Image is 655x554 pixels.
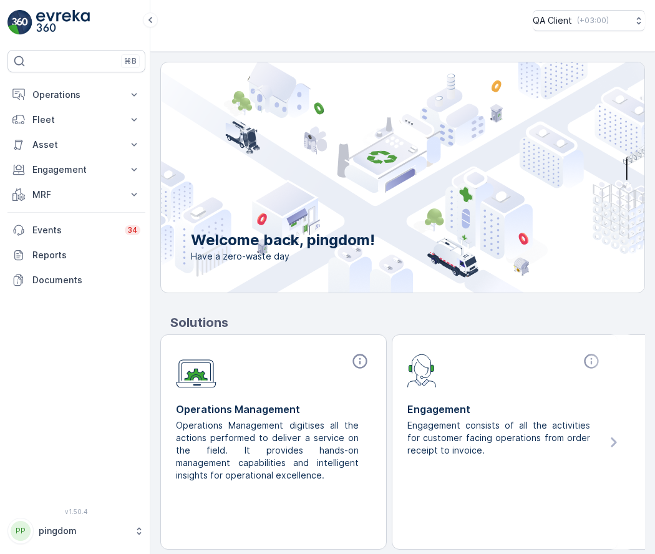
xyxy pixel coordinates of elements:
img: module-icon [407,352,437,387]
p: Engagement consists of all the activities for customer facing operations from order receipt to in... [407,419,593,457]
p: pingdom [39,525,128,537]
p: MRF [32,188,120,201]
p: Engagement [32,163,120,176]
span: Have a zero-waste day [191,250,375,263]
div: PP [11,521,31,541]
span: v 1.50.4 [7,508,145,515]
button: Fleet [7,107,145,132]
a: Reports [7,243,145,268]
button: Engagement [7,157,145,182]
button: QA Client(+03:00) [533,10,645,31]
img: logo_light-DOdMpM7g.png [36,10,90,35]
p: Operations Management digitises all the actions performed to deliver a service on the field. It p... [176,419,361,482]
p: Solutions [170,313,645,332]
p: Events [32,224,117,236]
button: Asset [7,132,145,157]
p: 34 [127,225,138,235]
button: MRF [7,182,145,207]
a: Events34 [7,218,145,243]
p: Operations Management [176,402,371,417]
p: Reports [32,249,140,261]
img: city illustration [105,62,644,293]
p: ( +03:00 ) [577,16,609,26]
button: PPpingdom [7,518,145,544]
button: Operations [7,82,145,107]
p: Asset [32,138,120,151]
p: Engagement [407,402,603,417]
p: QA Client [533,14,572,27]
p: Operations [32,89,120,101]
img: logo [7,10,32,35]
a: Documents [7,268,145,293]
p: Welcome back, pingdom! [191,230,375,250]
p: Fleet [32,114,120,126]
img: module-icon [176,352,216,388]
p: ⌘B [124,56,137,66]
p: Documents [32,274,140,286]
